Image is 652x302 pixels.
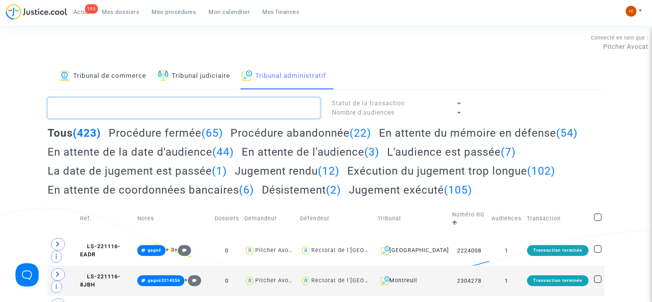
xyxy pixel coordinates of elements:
img: icon-banque.svg [59,70,70,81]
div: Pitcher Avocat [255,277,298,284]
span: Nombre d'audiences [332,109,394,116]
span: (22) [350,127,371,139]
td: Réf. [77,202,134,235]
img: icon-archive.svg [381,246,390,255]
h2: Procédure fermée [109,126,223,140]
td: Transaction [524,202,591,235]
span: Mes dossiers [102,9,140,15]
h2: Désistement [262,183,341,197]
span: Mon calendrier [209,9,250,15]
h2: En attente du mémoire en défense [379,126,578,140]
h2: Tous [48,126,101,140]
h2: La date de jugement est passée [48,164,227,178]
div: Montreuil [378,276,447,285]
h2: En attente de coordonnées bancaires [48,183,254,197]
td: 2304278 [449,266,489,296]
h2: Jugement exécuté [349,183,472,197]
span: (65) [201,127,223,139]
span: gagné3214556 [148,278,180,283]
td: Défendeur [298,202,375,235]
img: icon-user.svg [244,245,256,256]
span: (7) [501,146,516,158]
a: Tribunal administratif [242,63,326,89]
span: (105) [444,184,472,196]
span: (1) [212,165,227,177]
span: (423) [73,127,101,139]
span: + [184,277,201,283]
h2: Procédure abandonnée [230,126,371,140]
span: Actus [73,9,90,15]
td: 2224008 [449,235,489,266]
div: Transaction terminée [527,275,589,286]
span: + 3 [166,247,174,253]
a: Mon calendrier [203,6,256,18]
span: Mes procédures [152,9,196,15]
h2: Exécution du jugement trop longue [347,164,555,178]
div: Transaction terminée [527,245,589,256]
span: LS-221116-8JBH [80,273,121,288]
td: 0 [212,266,242,296]
div: Rectorat de l'[GEOGRAPHIC_DATA] [311,277,410,284]
td: Tribunal [375,202,450,235]
td: Numéro RG [449,202,489,235]
a: Mes finances [256,6,306,18]
span: (2) [326,184,341,196]
span: LS-221116-EADR [80,243,121,258]
img: icon-archive.svg [381,276,390,285]
iframe: Help Scout Beacon - Open [15,263,39,287]
span: (6) [239,184,254,196]
a: Mes dossiers [96,6,146,18]
a: 195Actus [67,6,96,18]
span: Statut de la transaction [332,100,405,107]
span: Connecté en tant que : [591,35,648,41]
a: Tribunal judiciaire [158,63,230,89]
span: (54) [556,127,578,139]
td: Audiences [489,202,524,235]
td: 0 [212,235,242,266]
td: Demandeur [242,202,298,235]
h2: L'audience est passée [387,145,516,159]
img: icon-user.svg [244,275,256,287]
h2: Jugement rendu [235,164,340,178]
span: + [174,247,191,253]
img: icon-user.svg [300,245,312,256]
div: [GEOGRAPHIC_DATA] [378,246,447,255]
span: gagné [148,248,161,253]
span: (3) [365,146,380,158]
td: 1 [489,235,524,266]
h2: En attente de l'audience [242,145,380,159]
span: (44) [212,146,234,158]
td: Dossiers [212,202,242,235]
a: Mes procédures [146,6,203,18]
span: Mes finances [263,9,300,15]
h2: En attente de la date d'audience [48,145,234,159]
td: 1 [489,266,524,296]
div: Rectorat de l'[GEOGRAPHIC_DATA] [311,247,410,254]
span: (102) [527,165,555,177]
img: icon-faciliter-sm.svg [158,70,169,81]
img: icon-user.svg [300,275,312,287]
div: 195 [85,4,98,14]
img: icon-archive.svg [242,70,252,81]
span: (12) [318,165,340,177]
td: Notes [135,202,212,235]
div: Pitcher Avocat [255,247,298,254]
img: jc-logo.svg [6,4,67,20]
a: Tribunal de commerce [59,63,146,89]
img: fc99b196863ffcca57bb8fe2645aafd9 [626,6,637,17]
